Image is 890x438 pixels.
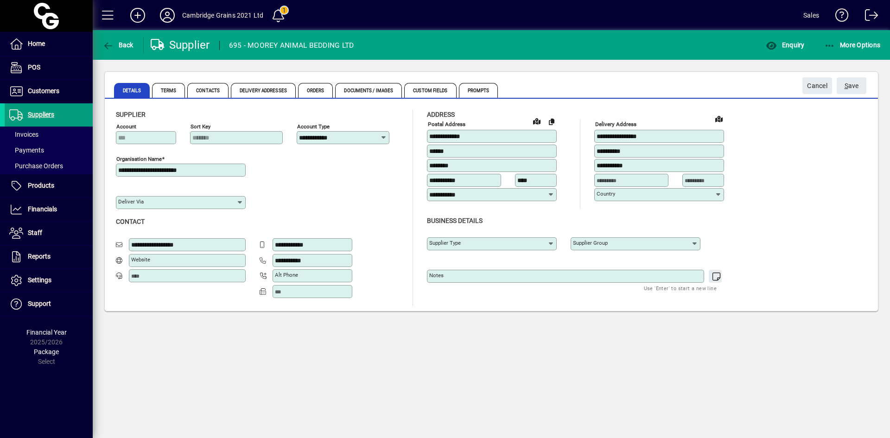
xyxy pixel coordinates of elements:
[5,158,93,174] a: Purchase Orders
[187,83,229,98] span: Contacts
[152,83,185,98] span: Terms
[28,182,54,189] span: Products
[644,283,717,293] mat-hint: Use 'Enter' to start a new line
[766,41,804,49] span: Enquiry
[131,256,150,263] mat-label: Website
[34,348,59,355] span: Package
[459,83,498,98] span: Prompts
[28,205,57,213] span: Financials
[404,83,456,98] span: Custom Fields
[116,111,146,118] span: Supplier
[573,240,608,246] mat-label: Supplier group
[529,114,544,128] a: View on map
[5,198,93,221] a: Financials
[116,218,145,225] span: Contact
[5,32,93,56] a: Home
[712,111,726,126] a: View on map
[153,7,182,24] button: Profile
[429,272,444,279] mat-label: Notes
[544,114,559,129] button: Copy to Delivery address
[5,56,93,79] a: POS
[9,146,44,154] span: Payments
[123,7,153,24] button: Add
[822,37,883,53] button: More Options
[802,77,832,94] button: Cancel
[824,41,881,49] span: More Options
[151,38,210,52] div: Supplier
[5,142,93,158] a: Payments
[828,2,849,32] a: Knowledge Base
[5,80,93,103] a: Customers
[427,111,455,118] span: Address
[116,123,136,130] mat-label: Account
[229,38,354,53] div: 695 - MOOREY ANIMAL BEDDING LTD
[231,83,296,98] span: Delivery Addresses
[275,272,298,278] mat-label: Alt Phone
[763,37,807,53] button: Enquiry
[28,253,51,260] span: Reports
[803,8,819,23] div: Sales
[5,127,93,142] a: Invoices
[93,37,144,53] app-page-header-button: Back
[427,217,483,224] span: Business details
[28,63,40,71] span: POS
[102,41,133,49] span: Back
[845,78,859,94] span: ave
[807,78,827,94] span: Cancel
[191,123,210,130] mat-label: Sort key
[858,2,878,32] a: Logout
[9,162,63,170] span: Purchase Orders
[100,37,136,53] button: Back
[5,222,93,245] a: Staff
[28,276,51,284] span: Settings
[26,329,67,336] span: Financial Year
[182,8,263,23] div: Cambridge Grains 2021 Ltd
[5,269,93,292] a: Settings
[429,240,461,246] mat-label: Supplier type
[28,111,54,118] span: Suppliers
[597,190,615,197] mat-label: Country
[28,300,51,307] span: Support
[5,245,93,268] a: Reports
[845,82,848,89] span: S
[5,174,93,197] a: Products
[9,131,38,138] span: Invoices
[28,40,45,47] span: Home
[297,123,330,130] mat-label: Account Type
[837,77,866,94] button: Save
[28,229,42,236] span: Staff
[335,83,402,98] span: Documents / Images
[118,198,144,205] mat-label: Deliver via
[114,83,150,98] span: Details
[116,156,162,162] mat-label: Organisation name
[298,83,333,98] span: Orders
[28,87,59,95] span: Customers
[5,292,93,316] a: Support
